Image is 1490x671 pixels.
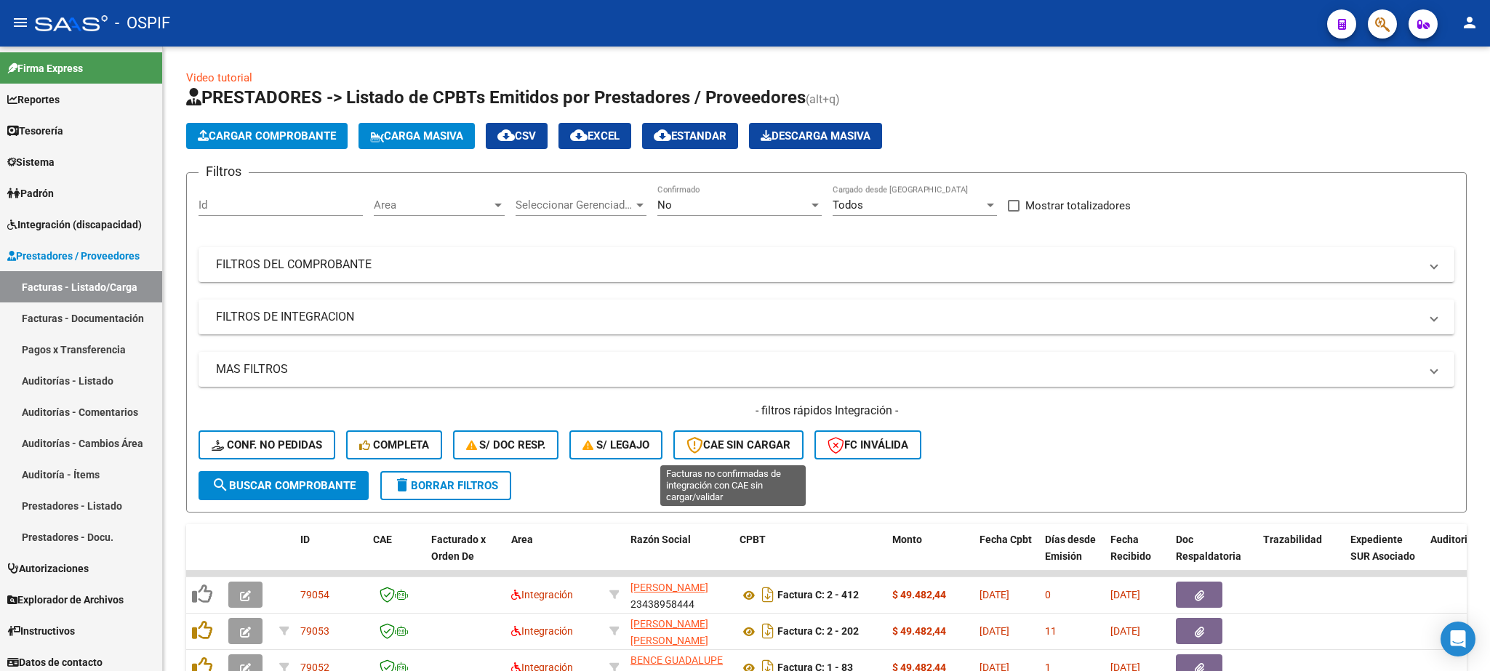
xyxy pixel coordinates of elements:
span: Area [511,534,533,545]
span: Descarga Masiva [761,129,870,142]
span: Datos de contacto [7,654,103,670]
span: (alt+q) [806,92,840,106]
datatable-header-cell: CAE [367,524,425,588]
mat-icon: delete [393,476,411,494]
span: CSV [497,129,536,142]
span: Instructivos [7,623,75,639]
button: S/ legajo [569,430,662,459]
span: Borrar Filtros [393,479,498,492]
span: 79053 [300,625,329,637]
button: Estandar [642,123,738,149]
span: FC Inválida [828,438,908,451]
button: CAE SIN CARGAR [673,430,804,459]
datatable-header-cell: Facturado x Orden De [425,524,505,588]
span: Autorizaciones [7,560,89,576]
span: ID [300,534,310,545]
mat-icon: menu [12,14,29,31]
span: 11 [1045,625,1057,637]
span: Integración (discapacidad) [7,217,142,233]
a: Video tutorial [186,71,252,84]
h3: Filtros [199,161,249,182]
strong: Factura C: 2 - 202 [777,626,859,638]
button: Buscar Comprobante [199,471,369,500]
datatable-header-cell: Trazabilidad [1257,524,1345,588]
h4: - filtros rápidos Integración - [199,403,1454,419]
span: Cargar Comprobante [198,129,336,142]
span: [PERSON_NAME] [PERSON_NAME] [630,618,708,646]
span: Reportes [7,92,60,108]
span: EXCEL [570,129,620,142]
mat-panel-title: FILTROS DEL COMPROBANTE [216,257,1419,273]
datatable-header-cell: Razón Social [625,524,734,588]
datatable-header-cell: Días desde Emisión [1039,524,1105,588]
mat-icon: person [1461,14,1478,31]
span: Tesorería [7,123,63,139]
span: Trazabilidad [1263,534,1322,545]
span: [DATE] [1110,625,1140,637]
span: Fecha Cpbt [980,534,1032,545]
span: Todos [833,198,863,212]
span: Integración [511,589,573,600]
button: CSV [486,123,548,149]
span: S/ legajo [582,438,649,451]
button: Descarga Masiva [749,123,882,149]
mat-expansion-panel-header: MAS FILTROS [199,352,1454,387]
datatable-header-cell: Expediente SUR Asociado [1345,524,1425,588]
span: Monto [892,534,922,545]
span: Días desde Emisión [1045,534,1096,562]
i: Descargar documento [758,583,777,606]
div: Open Intercom Messenger [1441,622,1475,656]
button: Cargar Comprobante [186,123,348,149]
datatable-header-cell: Area [505,524,604,588]
datatable-header-cell: Doc Respaldatoria [1170,524,1257,588]
datatable-header-cell: Fecha Recibido [1105,524,1170,588]
span: CAE [373,534,392,545]
mat-panel-title: MAS FILTROS [216,361,1419,377]
mat-expansion-panel-header: FILTROS DE INTEGRACION [199,300,1454,334]
datatable-header-cell: ID [295,524,367,588]
button: Conf. no pedidas [199,430,335,459]
span: Padrón [7,185,54,201]
strong: $ 49.482,44 [892,589,946,600]
span: Firma Express [7,60,83,76]
span: S/ Doc Resp. [466,438,546,451]
span: [DATE] [1110,589,1140,600]
mat-expansion-panel-header: FILTROS DEL COMPROBANTE [199,247,1454,282]
span: Doc Respaldatoria [1176,534,1241,562]
datatable-header-cell: Fecha Cpbt [974,524,1039,588]
span: 0 [1045,589,1051,600]
span: 79054 [300,589,329,600]
strong: Factura C: 2 - 412 [777,590,859,601]
mat-icon: search [212,476,229,494]
span: Fecha Recibido [1110,534,1151,562]
span: Facturado x Orden De [431,534,486,562]
mat-icon: cloud_download [570,126,588,144]
span: No [657,198,672,212]
span: Prestadores / Proveedores [7,248,140,264]
span: Razón Social [630,534,691,545]
span: CAE SIN CARGAR [686,438,790,451]
span: [PERSON_NAME] [630,582,708,593]
app-download-masive: Descarga masiva de comprobantes (adjuntos) [749,123,882,149]
span: Seleccionar Gerenciador [516,198,633,212]
span: Estandar [654,129,726,142]
i: Descargar documento [758,619,777,643]
span: [DATE] [980,625,1009,637]
button: EXCEL [558,123,631,149]
datatable-header-cell: Monto [886,524,974,588]
span: Mostrar totalizadores [1025,197,1131,214]
button: Completa [346,430,442,459]
span: Conf. no pedidas [212,438,322,451]
mat-icon: cloud_download [497,126,515,144]
span: [DATE] [980,589,1009,600]
span: Carga Masiva [370,129,463,142]
span: Area [374,198,492,212]
strong: $ 49.482,44 [892,625,946,637]
mat-icon: cloud_download [654,126,671,144]
button: Borrar Filtros [380,471,511,500]
button: Carga Masiva [359,123,475,149]
span: BENCE GUADALUPE [630,654,723,666]
button: FC Inválida [814,430,921,459]
span: - OSPIF [115,7,170,39]
div: 27324368928 [630,616,728,646]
